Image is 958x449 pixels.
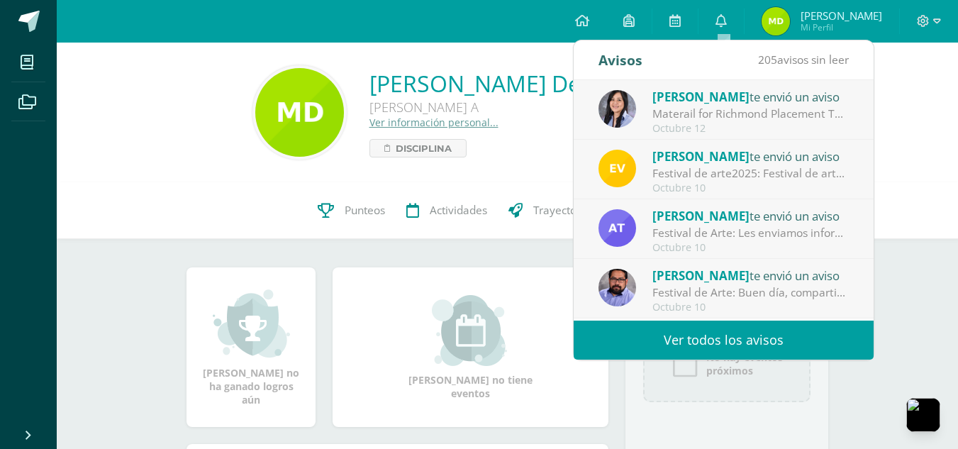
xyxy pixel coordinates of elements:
div: Festival de arte2025: Festival de arte2025 [652,165,850,182]
a: Actividades [396,182,498,239]
span: Trayectoria [533,203,590,218]
span: avisos sin leer [758,52,849,67]
div: te envió un aviso [652,147,850,165]
div: te envió un aviso [652,206,850,225]
div: Octubre 10 [652,182,850,194]
a: Ver todos los avisos [574,321,874,360]
a: Disciplina [369,139,467,157]
span: Disciplina [396,140,452,157]
span: Punteos [345,203,385,218]
div: [PERSON_NAME] no tiene eventos [400,295,542,400]
div: Festival de Arte: Les enviamos información importante para el festival de Arte [652,225,850,241]
img: fa51619c1f77e1cb223708c02dea1552.png [255,68,344,157]
img: achievement_small.png [213,288,290,359]
span: No hay eventos próximos [706,350,783,377]
div: Octubre 10 [652,242,850,254]
div: [PERSON_NAME] no ha ganado logros aún [201,288,301,406]
img: fe2f5d220dae08f5bb59c8e1ae6aeac3.png [598,269,636,306]
div: [PERSON_NAME] A [369,99,763,116]
div: Festival de Arte: Buen día, compartimos información importante sobre nuestro festival artístico. ... [652,284,850,301]
div: Octubre 10 [652,301,850,314]
a: [PERSON_NAME] De [PERSON_NAME] [369,68,763,99]
span: Actividades [430,203,487,218]
div: Materail for Richmond Placement Test: Hello, guys! Please remember that you will need your device... [652,106,850,122]
div: Avisos [598,40,642,79]
span: [PERSON_NAME] [652,267,750,284]
span: [PERSON_NAME] [652,208,750,224]
span: Mi Perfil [801,21,882,33]
img: 3a2e4270dd6a78d512d035ac5b1679b3.png [762,7,790,35]
div: te envió un aviso [652,87,850,106]
a: Trayectoria [498,182,601,239]
img: e0d417c472ee790ef5578283e3430836.png [598,209,636,247]
a: Ver información personal... [369,116,499,129]
span: 205 [758,52,777,67]
img: event_small.png [432,295,509,366]
span: [PERSON_NAME] [801,9,882,23]
a: Punteos [307,182,396,239]
span: [PERSON_NAME] [652,89,750,105]
img: 013901e486854f3f6f3294f73c2f58ba.png [598,90,636,128]
div: te envió un aviso [652,266,850,284]
div: Octubre 12 [652,123,850,135]
img: event_icon.png [671,350,699,378]
span: [PERSON_NAME] [652,148,750,165]
img: 383db5ddd486cfc25017fad405f5d727.png [598,150,636,187]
